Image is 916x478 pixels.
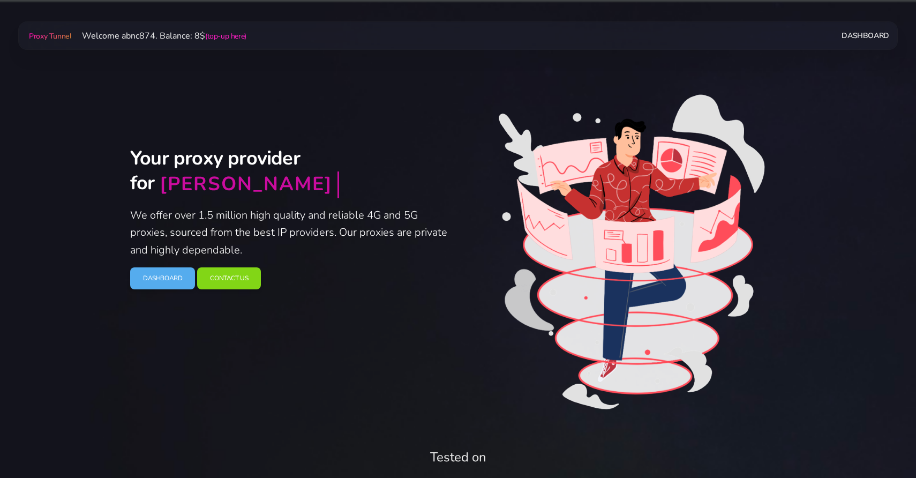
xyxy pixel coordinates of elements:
iframe: Webchat Widget [864,426,903,465]
span: Welcome abnc874. Balance: 8$ [73,30,246,42]
div: Tested on [137,447,779,467]
a: Proxy Tunnel [27,27,73,44]
p: We offer over 1.5 million high quality and reliable 4G and 5G proxies, sourced from the best IP p... [130,207,452,259]
span: Proxy Tunnel [29,31,71,41]
div: [PERSON_NAME] [160,172,333,197]
a: Contact Us [197,267,261,289]
a: Dashboard [130,267,195,289]
a: Dashboard [842,26,889,46]
a: (top-up here) [205,31,246,41]
h2: Your proxy provider for [130,146,452,198]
